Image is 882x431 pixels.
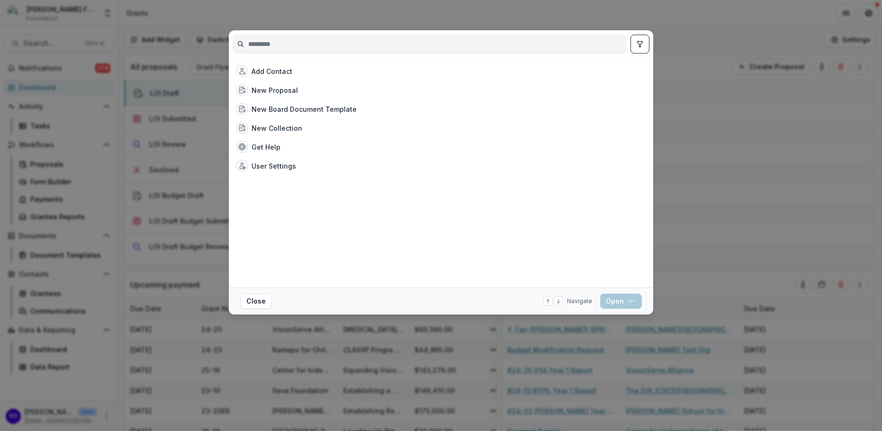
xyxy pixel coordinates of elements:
button: Open [600,294,642,309]
div: New Board Document Template [252,104,357,114]
div: New Collection [252,123,302,133]
button: toggle filters [630,35,649,54]
div: User Settings [252,161,296,171]
div: Get Help [252,142,280,152]
div: New Proposal [252,85,298,95]
span: Navigate [567,297,592,305]
button: Close [240,294,272,309]
div: Add Contact [252,66,292,76]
